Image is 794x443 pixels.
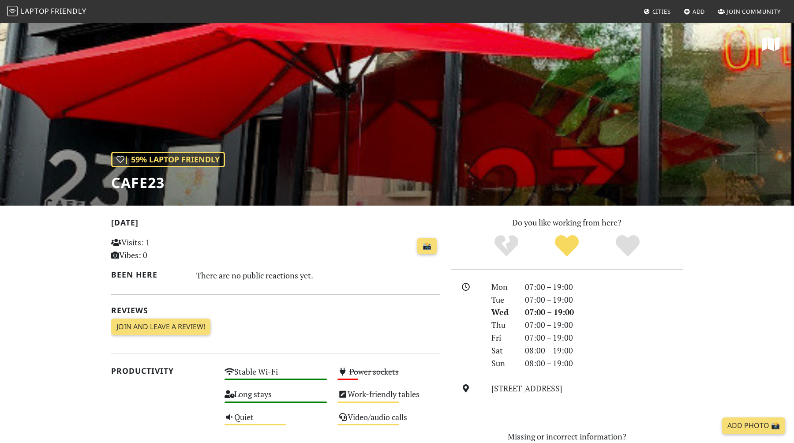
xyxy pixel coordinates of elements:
a: Join and leave a review! [111,319,210,335]
div: Thu [486,319,520,331]
div: Mon [486,281,520,293]
a: 📸 [417,238,437,255]
div: Definitely! [597,234,658,258]
a: [STREET_ADDRESS] [491,383,562,394]
div: Video/audio calls [332,410,446,432]
a: Add Photo 📸 [722,417,785,434]
div: 08:00 – 19:00 [520,357,688,370]
div: Wed [486,306,520,319]
h2: Reviews [111,306,440,315]
a: Cities [640,4,674,19]
h2: [DATE] [111,218,440,231]
a: Add [680,4,709,19]
span: Join Community [727,8,781,15]
div: No [476,234,537,258]
span: Friendly [51,6,86,16]
div: Fri [486,331,520,344]
p: Visits: 1 Vibes: 0 [111,236,214,262]
div: 07:00 – 19:00 [520,331,688,344]
div: Work-friendly tables [332,387,446,409]
div: 08:00 – 19:00 [520,344,688,357]
a: Join Community [714,4,784,19]
s: Power sockets [349,366,399,377]
p: Do you like working from here? [451,216,683,229]
div: Yes [536,234,597,258]
div: 07:00 – 19:00 [520,306,688,319]
h1: Cafe23 [111,174,225,191]
div: Long stays [219,387,333,409]
div: Stable Wi-Fi [219,364,333,387]
div: 07:00 – 19:00 [520,293,688,306]
div: Quiet [219,410,333,432]
img: LaptopFriendly [7,6,18,16]
span: Laptop [21,6,49,16]
div: 07:00 – 19:00 [520,281,688,293]
div: | 59% Laptop Friendly [111,152,225,167]
span: Cities [652,8,671,15]
p: Missing or incorrect information? [451,430,683,443]
h2: Been here [111,270,186,279]
a: LaptopFriendly LaptopFriendly [7,4,86,19]
div: There are no public reactions yet. [196,268,441,282]
span: Add [693,8,705,15]
div: Tue [486,293,520,306]
div: Sun [486,357,520,370]
h2: Productivity [111,366,214,375]
div: 07:00 – 19:00 [520,319,688,331]
div: Sat [486,344,520,357]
